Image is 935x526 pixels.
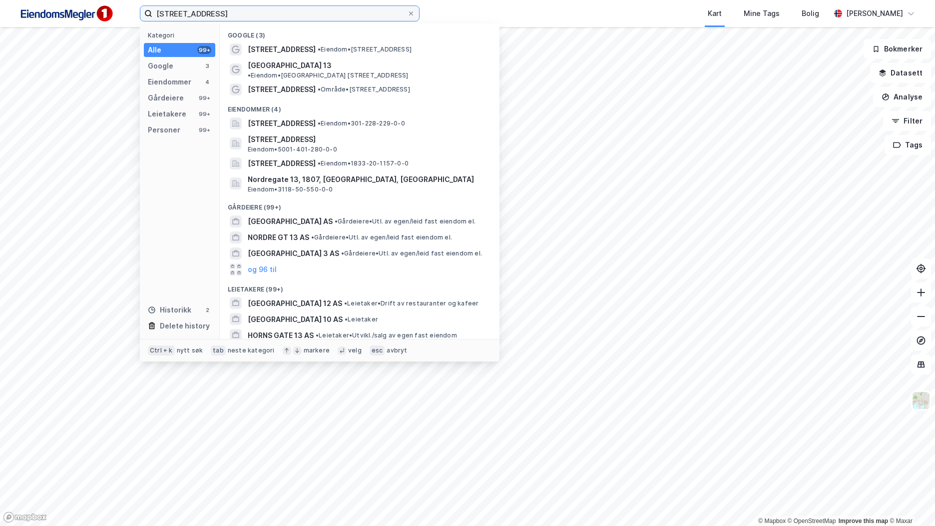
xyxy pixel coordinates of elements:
span: • [316,331,319,339]
div: esc [370,345,385,355]
div: velg [348,346,362,354]
span: • [318,85,321,93]
span: • [335,217,338,225]
span: • [341,249,344,257]
div: tab [211,345,226,355]
div: Ctrl + k [148,345,175,355]
span: • [248,71,251,79]
span: Leietaker • Drift av restauranter og kafeer [344,299,478,307]
div: Google (3) [220,23,499,41]
span: Eiendom • 3118-50-550-0-0 [248,185,333,193]
div: 99+ [197,126,211,134]
button: Filter [883,111,931,131]
div: nytt søk [177,346,203,354]
button: Datasett [870,63,931,83]
span: [GEOGRAPHIC_DATA] 13 [248,59,332,71]
div: 99+ [197,94,211,102]
button: Bokmerker [864,39,931,59]
span: Eiendom • 5001-401-280-0-0 [248,145,337,153]
span: Eiendom • [GEOGRAPHIC_DATA] [STREET_ADDRESS] [248,71,409,79]
div: Kart [708,7,722,19]
span: Leietaker • Utvikl./salg av egen fast eiendom [316,331,457,339]
span: • [311,233,314,241]
div: Leietakere [148,108,186,120]
div: Kategori [148,31,215,39]
div: Mine Tags [744,7,780,19]
span: Gårdeiere • Utl. av egen/leid fast eiendom el. [335,217,475,225]
a: Mapbox [758,517,786,524]
div: Gårdeiere (99+) [220,195,499,213]
div: Bolig [802,7,819,19]
span: [GEOGRAPHIC_DATA] AS [248,215,333,227]
span: NORDRE GT 13 AS [248,231,309,243]
img: Z [912,391,931,410]
div: 99+ [197,46,211,54]
div: Eiendommer (4) [220,97,499,115]
div: Gårdeiere [148,92,184,104]
span: • [318,45,321,53]
div: Kontrollprogram for chat [885,478,935,526]
span: [GEOGRAPHIC_DATA] 12 AS [248,297,342,309]
input: Søk på adresse, matrikkel, gårdeiere, leietakere eller personer [152,6,407,21]
span: Eiendom • 1833-20-1157-0-0 [318,159,409,167]
span: [STREET_ADDRESS] [248,117,316,129]
div: markere [304,346,330,354]
span: HORNS GATE 13 AS [248,329,314,341]
span: • [344,299,347,307]
a: OpenStreetMap [788,517,836,524]
div: Leietakere (99+) [220,277,499,295]
img: F4PB6Px+NJ5v8B7XTbfpPpyloAAAAASUVORK5CYII= [16,2,116,25]
div: 99+ [197,110,211,118]
div: 4 [203,78,211,86]
a: Mapbox homepage [3,511,47,523]
span: Gårdeiere • Utl. av egen/leid fast eiendom el. [341,249,482,257]
span: • [318,119,321,127]
span: [STREET_ADDRESS] [248,133,487,145]
div: avbryt [387,346,407,354]
div: neste kategori [228,346,275,354]
span: [STREET_ADDRESS] [248,157,316,169]
span: Gårdeiere • Utl. av egen/leid fast eiendom el. [311,233,452,241]
div: Personer [148,124,180,136]
a: Improve this map [839,517,888,524]
button: Analyse [873,87,931,107]
span: Område • [STREET_ADDRESS] [318,85,410,93]
div: Eiendommer [148,76,191,88]
span: [STREET_ADDRESS] [248,83,316,95]
iframe: Chat Widget [885,478,935,526]
div: Google [148,60,173,72]
span: [STREET_ADDRESS] [248,43,316,55]
span: Leietaker [345,315,378,323]
span: [GEOGRAPHIC_DATA] 3 AS [248,247,339,259]
div: Alle [148,44,161,56]
div: Historikk [148,304,191,316]
span: Eiendom • 301-228-229-0-0 [318,119,405,127]
span: Nordregate 13, 1807, [GEOGRAPHIC_DATA], [GEOGRAPHIC_DATA] [248,173,487,185]
div: Delete history [160,320,210,332]
span: • [345,315,348,323]
div: 2 [203,306,211,314]
button: Tags [885,135,931,155]
button: og 96 til [248,263,277,275]
span: [GEOGRAPHIC_DATA] 10 AS [248,313,343,325]
div: 3 [203,62,211,70]
span: • [318,159,321,167]
div: [PERSON_NAME] [846,7,903,19]
span: Eiendom • [STREET_ADDRESS] [318,45,412,53]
